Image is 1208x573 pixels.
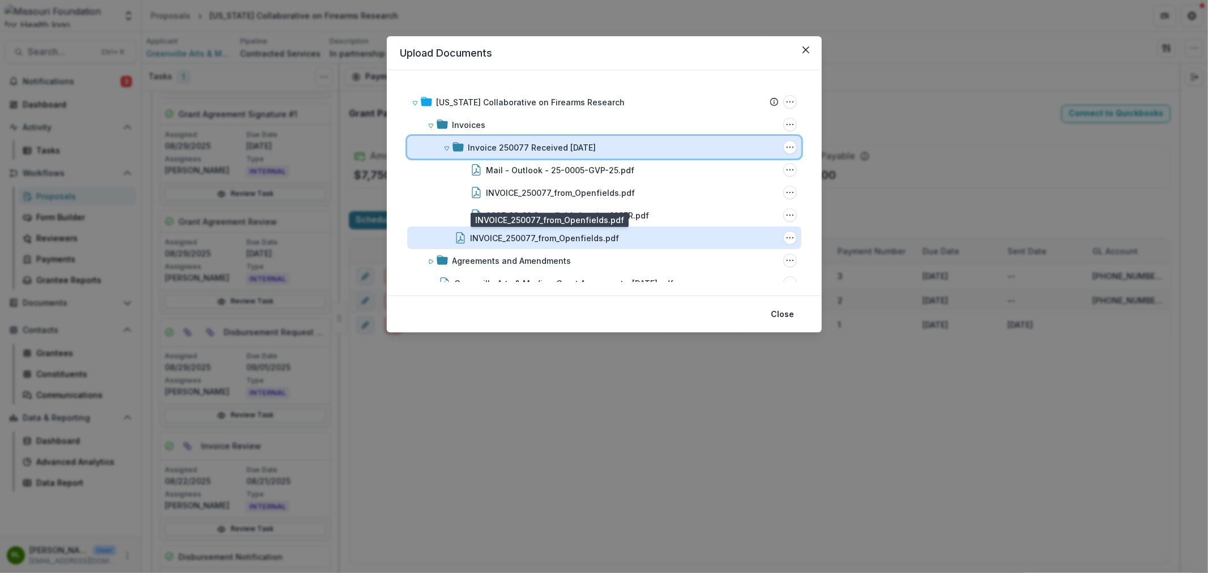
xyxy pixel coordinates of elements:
[783,186,797,199] button: INVOICE_250077_from_Openfields.pdf Options
[407,136,801,226] div: Invoice 250077 Received [DATE]Invoice 250077 Received 08/21/2025 OptionsMail - Outlook - 25-0005-...
[783,231,797,245] button: INVOICE_250077_from_Openfields.pdf Options
[453,119,486,131] div: Invoices
[407,159,801,181] div: Mail - Outlook - 25-0005-GVP-25.pdfMail - Outlook - 25-0005-GVP-25.pdf Options
[407,226,801,249] div: INVOICE_250077_from_Openfields.pdfINVOICE_250077_from_Openfields.pdf Options
[437,96,625,108] div: [US_STATE] Collaborative on Firearms Research
[783,140,797,154] button: Invoice 250077 Received 08/21/2025 Options
[783,95,797,109] button: Missouri Collaborative on Firearms Research Options
[407,204,801,226] div: 2025_08_21 Openfields Invoice MCFR.pdf2025_08_21 Openfields Invoice MCFR.pdf Options
[407,181,801,204] div: INVOICE_250077_from_Openfields.pdfINVOICE_250077_from_Openfields.pdf Options
[468,142,596,153] div: Invoice 250077 Received [DATE]
[407,249,801,272] div: Agreements and AmendmentsAgreements and Amendments Options
[407,136,801,159] div: Invoice 250077 Received [DATE]Invoice 250077 Received 08/21/2025 Options
[407,91,801,113] div: [US_STATE] Collaborative on Firearms ResearchMissouri Collaborative on Firearms Research Options
[407,272,801,294] div: Greenville Arts & Media - Grant Agreement - [DATE].pdfGreenville Arts & Media - Grant Agreement -...
[486,164,635,176] div: Mail - Outlook - 25-0005-GVP-25.pdf
[407,113,801,249] div: InvoicesInvoices OptionsInvoice 250077 Received [DATE]Invoice 250077 Received 08/21/2025 OptionsM...
[455,277,674,289] div: Greenville Arts & Media - Grant Agreement - [DATE].pdf
[783,254,797,267] button: Agreements and Amendments Options
[453,255,571,267] div: Agreements and Amendments
[486,209,650,221] div: 2025_08_21 Openfields Invoice MCFR.pdf
[765,305,801,323] button: Close
[797,41,815,59] button: Close
[783,118,797,131] button: Invoices Options
[407,113,801,136] div: InvoicesInvoices Options
[783,276,797,290] button: Greenville Arts & Media - Grant Agreement - 2025-09-08.pdf Options
[486,187,635,199] div: INVOICE_250077_from_Openfields.pdf
[387,36,822,70] header: Upload Documents
[783,163,797,177] button: Mail - Outlook - 25-0005-GVP-25.pdf Options
[471,232,620,244] div: INVOICE_250077_from_Openfields.pdf
[783,208,797,222] button: 2025_08_21 Openfields Invoice MCFR.pdf Options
